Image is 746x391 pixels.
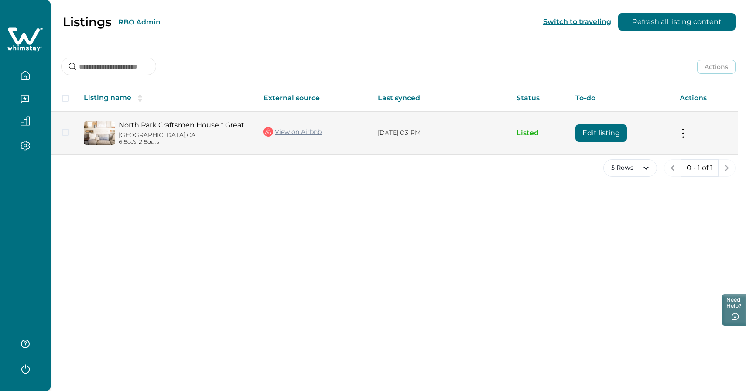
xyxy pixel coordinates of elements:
[371,85,510,112] th: Last synced
[673,85,738,112] th: Actions
[664,159,681,177] button: previous page
[543,17,611,26] button: Switch to traveling
[575,124,627,142] button: Edit listing
[131,94,149,103] button: sorting
[257,85,371,112] th: External source
[378,129,503,137] p: [DATE] 03 PM
[118,18,161,26] button: RBO Admin
[63,14,111,29] p: Listings
[618,13,736,31] button: Refresh all listing content
[263,126,322,137] a: View on Airbnb
[517,129,561,137] p: Listed
[568,85,672,112] th: To-do
[510,85,568,112] th: Status
[77,85,257,112] th: Listing name
[697,60,736,74] button: Actions
[84,121,115,145] img: propertyImage_North Park Craftsmen House * Great for Families
[119,121,250,129] a: North Park Craftsmen House * Great for Families
[119,139,250,145] p: 6 Beds, 2 Baths
[681,159,719,177] button: 0 - 1 of 1
[687,164,713,172] p: 0 - 1 of 1
[119,131,250,139] p: [GEOGRAPHIC_DATA], CA
[718,159,736,177] button: next page
[603,159,657,177] button: 5 Rows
